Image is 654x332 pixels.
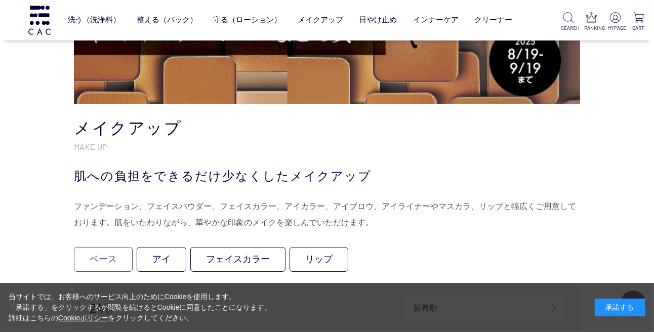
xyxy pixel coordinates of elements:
[74,141,580,152] p: MAKE UP
[290,247,348,272] a: リップ
[137,7,197,33] a: 整える（パック）
[474,7,512,33] a: クリーナー
[607,12,623,32] a: MYPAGE
[298,7,343,33] a: メイクアップ
[631,24,646,32] p: CART
[68,7,121,33] a: 洗う（洗浄料）
[137,247,186,272] a: アイ
[27,6,52,34] img: logo
[74,117,580,139] h1: メイクアップ
[74,167,580,185] div: 肌への負担をできるだけ少なくしたメイクアップ
[561,24,576,32] p: SEARCH
[584,12,599,32] a: RANKING
[9,292,272,323] div: 当サイトでは、お客様へのサービス向上のためにCookieを使用します。 「承諾する」をクリックするか閲覧を続けるとCookieに同意したことになります。 詳細はこちらの をクリックしてください。
[190,247,285,272] a: フェイスカラー
[561,12,576,32] a: SEARCH
[213,7,281,33] a: 守る（ローション）
[74,198,580,231] div: ファンデーション、フェイスパウダー、フェイスカラー、アイカラー、アイブロウ、アイライナーやマスカラ、リップと幅広くご用意しております。肌をいたわりながら、華やかな印象のメイクを楽しんでいただけます。
[584,24,599,32] p: RANKING
[595,299,645,316] div: 承諾する
[359,7,397,33] a: 日やけ止め
[631,12,646,32] a: CART
[413,7,459,33] a: インナーケア
[58,314,109,322] a: Cookieポリシー
[607,24,623,32] p: MYPAGE
[74,247,133,272] a: ベース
